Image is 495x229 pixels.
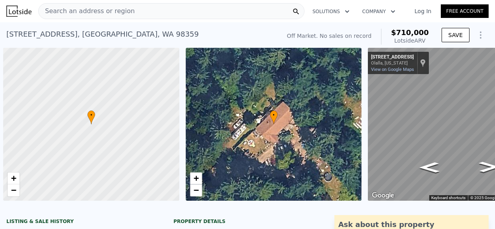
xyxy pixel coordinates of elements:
span: • [87,112,95,119]
img: Google [370,190,396,201]
a: View on Google Maps [371,67,414,72]
a: Zoom in [8,172,20,184]
button: Keyboard shortcuts [431,195,466,201]
span: $710,000 [391,28,429,37]
button: Company [356,4,402,19]
a: Free Account [441,4,489,18]
div: Olalla, [US_STATE] [371,61,414,66]
div: Off Market. No sales on record [287,32,371,40]
div: [STREET_ADDRESS] , [GEOGRAPHIC_DATA] , WA 98359 [6,29,199,40]
div: • [87,110,95,124]
div: • [270,110,278,124]
img: Lotside [6,6,31,17]
a: Zoom out [190,184,202,196]
div: Lotside ARV [391,37,429,45]
span: + [193,173,198,183]
button: Solutions [306,4,356,19]
a: Log In [405,7,441,15]
a: Zoom out [8,184,20,196]
span: + [11,173,16,183]
div: [STREET_ADDRESS] [371,54,414,61]
a: Zoom in [190,172,202,184]
span: • [270,112,278,119]
span: Search an address or region [39,6,135,16]
span: − [11,185,16,195]
span: − [193,185,198,195]
div: LISTING & SALE HISTORY [6,218,154,226]
a: Show location on map [420,59,426,67]
a: Open this area in Google Maps (opens a new window) [370,190,396,201]
path: Go North, Bandix Rd SE [411,160,448,175]
div: Property details [173,218,321,225]
button: Show Options [473,27,489,43]
button: SAVE [442,28,469,42]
